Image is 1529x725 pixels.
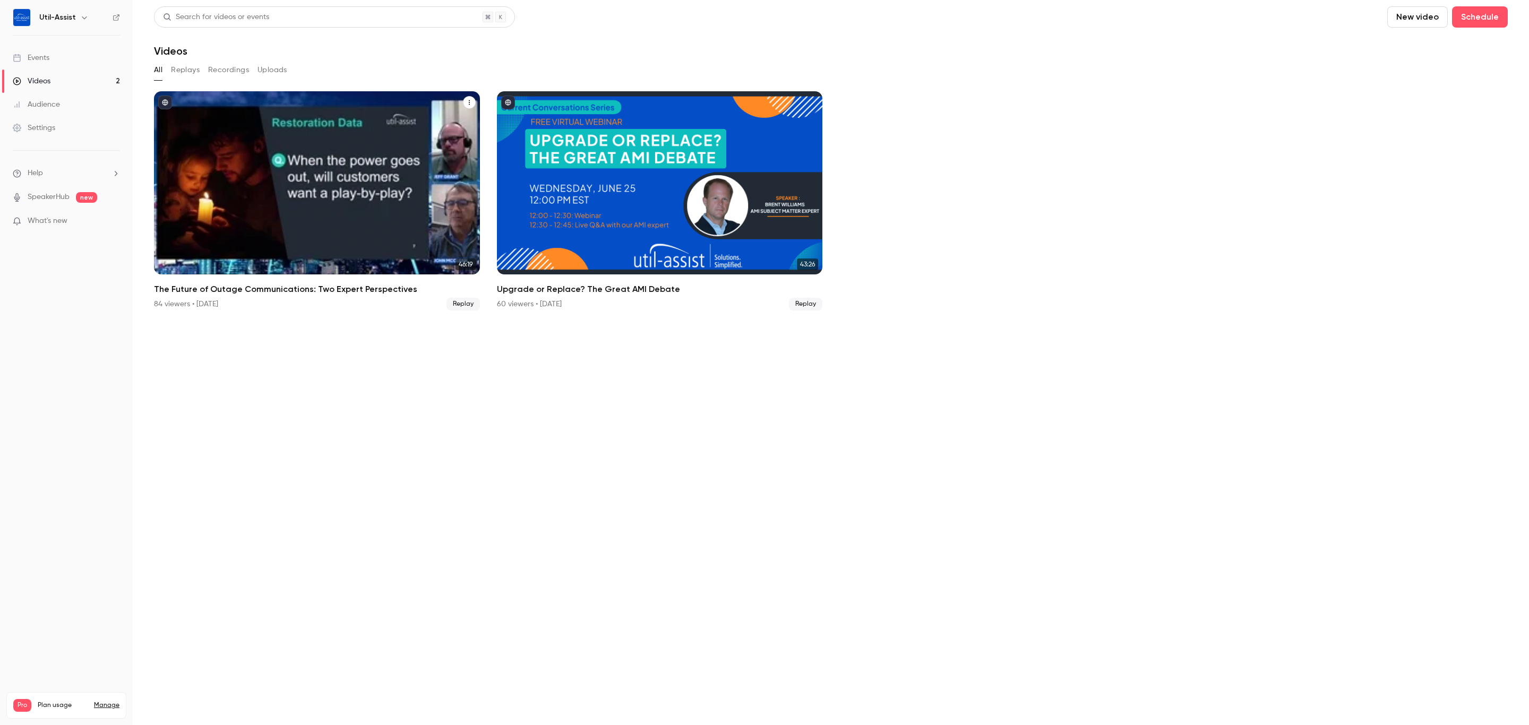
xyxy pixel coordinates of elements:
[154,91,480,310] a: 46:19The Future of Outage Communications: Two Expert Perspectives84 viewers • [DATE]Replay
[38,701,88,710] span: Plan usage
[13,99,60,110] div: Audience
[456,258,476,270] span: 46:19
[1452,6,1508,28] button: Schedule
[257,62,287,79] button: Uploads
[76,192,97,203] span: new
[39,12,76,23] h6: Util-Assist
[13,53,49,63] div: Events
[154,45,187,57] h1: Videos
[446,298,480,310] span: Replay
[154,62,162,79] button: All
[13,168,120,179] li: help-dropdown-opener
[154,283,480,296] h2: The Future of Outage Communications: Two Expert Perspectives
[154,6,1508,719] section: Videos
[28,168,43,179] span: Help
[13,9,30,26] img: Util-Assist
[497,283,823,296] h2: Upgrade or Replace? The Great AMI Debate
[154,91,480,310] li: The Future of Outage Communications: Two Expert Perspectives
[13,123,55,133] div: Settings
[158,96,172,109] button: published
[154,299,218,309] div: 84 viewers • [DATE]
[789,298,822,310] span: Replay
[163,12,269,23] div: Search for videos or events
[497,91,823,310] a: 43:26Upgrade or Replace? The Great AMI Debate60 viewers • [DATE]Replay
[797,258,818,270] span: 43:26
[501,96,515,109] button: published
[13,76,50,87] div: Videos
[208,62,249,79] button: Recordings
[497,91,823,310] li: Upgrade or Replace? The Great AMI Debate
[28,192,70,203] a: SpeakerHub
[1387,6,1448,28] button: New video
[94,701,119,710] a: Manage
[154,91,1508,310] ul: Videos
[13,699,31,712] span: Pro
[171,62,200,79] button: Replays
[497,299,562,309] div: 60 viewers • [DATE]
[28,215,67,227] span: What's new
